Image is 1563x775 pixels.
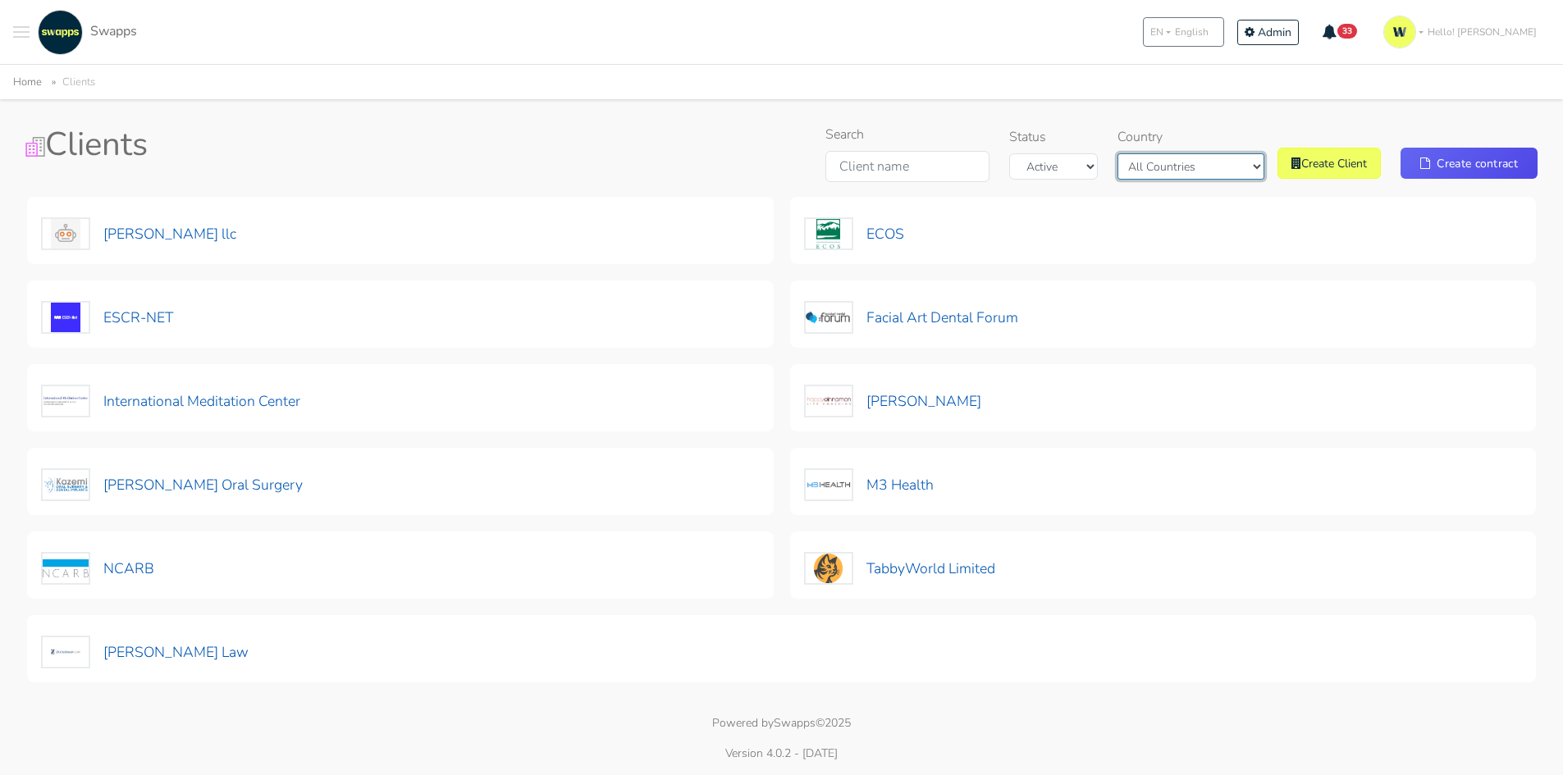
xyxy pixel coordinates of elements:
[803,467,935,502] button: M3 Health
[41,217,90,250] img: Craig Storti llc
[1377,9,1550,55] a: Hello! [PERSON_NAME]
[41,468,90,501] img: Kazemi Oral Surgery
[825,125,864,144] label: Search
[90,22,137,40] span: Swapps
[41,385,90,417] img: International Meditation Center
[803,217,905,251] button: ECOS
[1383,16,1416,48] img: isotipo-3-3e143c57.png
[804,217,853,250] img: ECOS
[804,552,853,585] img: TabbyWorld Limited
[40,217,237,251] button: [PERSON_NAME] llc
[40,635,249,669] button: [PERSON_NAME] Law
[1237,20,1299,45] a: Admin
[41,636,90,668] img: Zuckerman Law
[25,125,513,164] h1: Clients
[1337,24,1357,39] span: 33
[1175,25,1209,39] span: English
[41,552,90,585] img: NCARB
[45,73,95,92] li: Clients
[1428,25,1537,39] span: Hello! [PERSON_NAME]
[34,10,137,55] a: Swapps
[1258,25,1291,40] span: Admin
[804,385,853,417] img: Kathy Jalali
[825,151,989,182] input: Client name
[40,551,155,586] button: NCARB
[40,384,301,418] button: International Meditation Center
[1401,148,1538,179] a: Create contract
[1009,127,1046,147] label: Status
[803,300,1019,335] button: Facial Art Dental Forum
[25,137,45,157] img: Clients Icon
[803,384,982,418] button: [PERSON_NAME]
[1117,127,1163,147] label: Country
[40,467,304,502] button: [PERSON_NAME] Oral Surgery
[774,715,816,731] a: Swapps
[1277,148,1381,179] a: Create Client
[13,75,42,89] a: Home
[804,301,853,334] img: Facial Art Dental Forum
[803,551,996,586] button: TabbyWorld Limited
[41,301,90,334] img: ESCR-NET
[1312,18,1369,46] button: 33
[1143,17,1224,47] button: ENEnglish
[38,10,83,55] img: swapps-linkedin-v2.jpg
[804,468,853,501] img: M3 Health
[40,300,174,335] button: ESCR-NET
